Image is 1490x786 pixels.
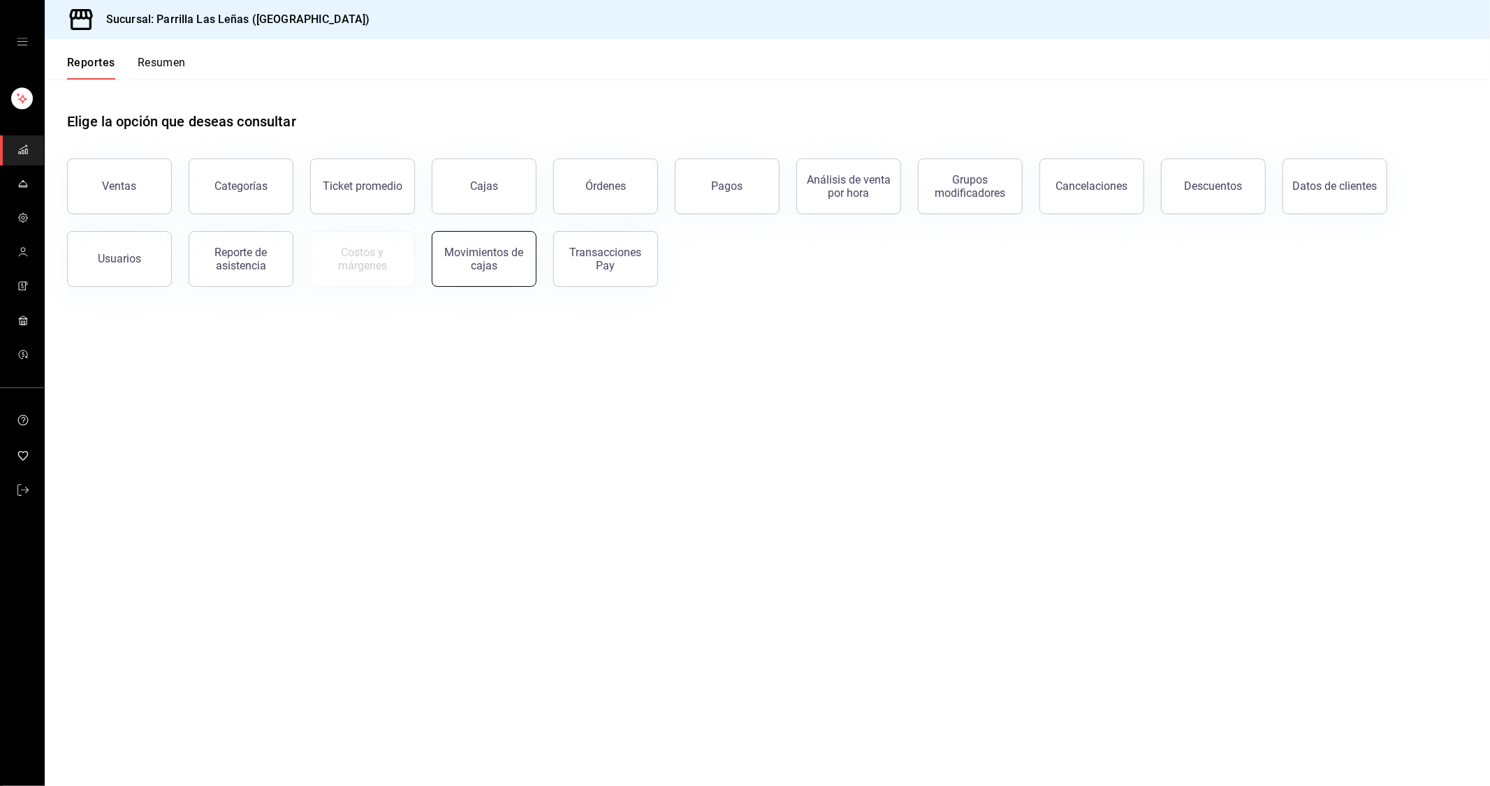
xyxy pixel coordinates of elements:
[189,231,293,287] button: Reporte de asistencia
[310,158,415,214] button: Ticket promedio
[95,11,370,28] h3: Sucursal: Parrilla Las Leñas ([GEOGRAPHIC_DATA])
[319,246,406,272] div: Costos y márgenes
[1056,179,1128,193] div: Cancelaciones
[712,179,743,193] div: Pagos
[138,56,186,80] button: Resumen
[323,179,402,193] div: Ticket promedio
[198,246,284,272] div: Reporte de asistencia
[470,178,499,195] div: Cajas
[553,158,658,214] button: Órdenes
[1039,158,1144,214] button: Cancelaciones
[562,246,649,272] div: Transacciones Pay
[585,179,626,193] div: Órdenes
[17,36,28,47] button: open drawer
[1185,179,1243,193] div: Descuentos
[67,158,172,214] button: Ventas
[675,158,780,214] button: Pagos
[1283,158,1387,214] button: Datos de clientes
[796,158,901,214] button: Análisis de venta por hora
[918,158,1023,214] button: Grupos modificadores
[441,246,527,272] div: Movimientos de cajas
[927,173,1014,200] div: Grupos modificadores
[1161,158,1266,214] button: Descuentos
[432,231,536,287] button: Movimientos de cajas
[310,231,415,287] button: Contrata inventarios para ver este reporte
[432,158,536,214] a: Cajas
[67,56,115,80] button: Reportes
[189,158,293,214] button: Categorías
[98,252,141,265] div: Usuarios
[103,179,137,193] div: Ventas
[805,173,892,200] div: Análisis de venta por hora
[1293,179,1378,193] div: Datos de clientes
[67,111,296,132] h1: Elige la opción que deseas consultar
[67,231,172,287] button: Usuarios
[214,179,268,193] div: Categorías
[553,231,658,287] button: Transacciones Pay
[67,56,186,80] div: navigation tabs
